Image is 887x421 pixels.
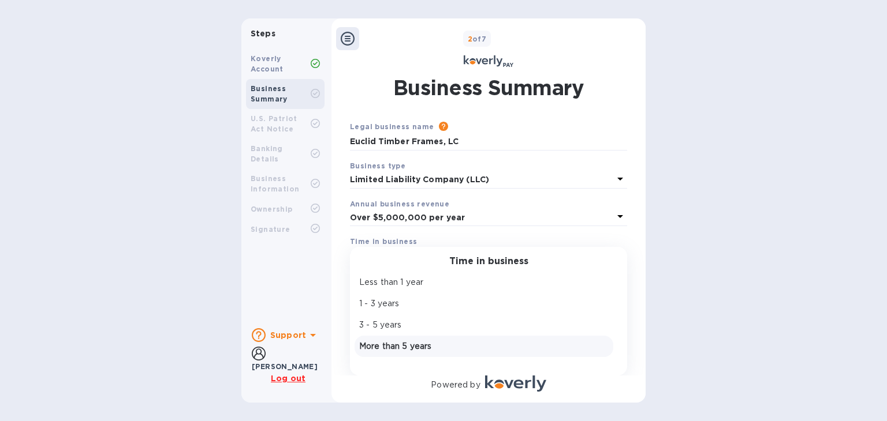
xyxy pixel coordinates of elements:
[431,379,480,391] p: Powered by
[251,29,275,38] b: Steps
[468,35,487,43] b: of 7
[251,84,288,103] b: Business Summary
[359,298,609,310] p: 1 - 3 years
[251,205,293,213] b: Ownership
[350,175,489,184] b: Limited Liability Company (LLC)
[350,200,449,208] b: Annual business revenue
[350,237,417,246] b: Time in business
[468,35,472,43] span: 2
[270,330,306,340] b: Support
[252,362,318,371] b: [PERSON_NAME]
[359,340,609,352] p: More than 5 years
[251,54,284,73] b: Koverly Account
[350,161,405,170] b: Business type
[271,374,305,383] u: Log out
[359,319,609,331] p: 3 - 5 years
[350,213,465,222] b: Over $5,000,000 per year
[350,122,434,131] b: Legal business name
[350,133,627,151] input: Enter legal business name
[251,144,283,163] b: Banking Details
[359,276,609,288] p: Less than 1 year
[251,225,290,234] b: Signature
[350,250,442,262] p: Select time in business
[251,174,299,193] b: Business Information
[449,256,528,267] h3: Time in business
[393,73,584,102] h1: Business Summary
[251,114,297,133] b: U.S. Patriot Act Notice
